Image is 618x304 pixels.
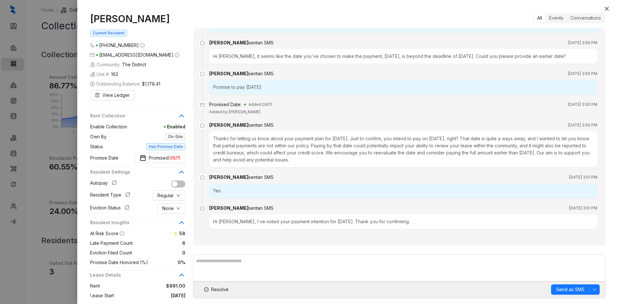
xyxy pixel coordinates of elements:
[176,194,180,198] span: down
[170,154,180,161] span: 09/11
[90,231,118,236] span: At Risk Score
[199,205,206,212] span: message
[90,123,127,130] span: Enable Collection
[90,30,127,37] span: Current Resident
[111,71,118,78] span: 162
[176,207,180,210] span: down
[90,43,95,48] span: phone
[90,112,178,119] span: Rent Collection
[90,13,185,24] h1: [PERSON_NAME]
[248,205,274,211] span: sent an SMS
[90,82,95,86] span: dollar
[152,190,185,201] button: Regulardown
[90,191,133,200] div: Resident Type
[100,282,185,290] span: $991.00
[209,109,260,114] span: Added by [PERSON_NAME]
[179,231,185,236] span: 58
[556,286,585,293] span: Send as SMS
[603,5,611,13] button: Close
[546,14,567,23] div: Events
[90,80,160,88] span: Outstanding Balance:
[90,71,118,78] span: Unit #:
[569,174,597,180] span: [DATE] 3:51 PM
[90,272,178,279] span: Lease Details
[90,219,178,226] span: Resident Insights
[90,154,118,161] span: Promise Date
[569,205,597,211] span: [DATE] 3:51 PM
[90,282,100,290] span: Rent
[90,240,133,247] span: Late Payment Count
[533,13,605,23] div: segmented control
[209,174,274,181] div: [PERSON_NAME]
[90,180,119,188] div: Autopay
[534,14,546,23] div: All
[127,123,185,130] span: Enabled
[248,174,274,180] span: sent an SMS
[146,143,185,150] span: Has Promise Date
[95,93,100,97] span: file-search
[135,153,185,163] button: Promise DatePromised: 09/11
[90,249,132,256] span: Eviction Filed Count
[90,219,185,230] div: Resident Insights
[149,154,180,161] span: Promised:
[551,284,590,295] button: Send as SMS
[140,155,146,161] img: Promise Date
[211,286,229,293] span: Resolve
[90,112,185,123] div: Rent Collection
[99,52,173,58] span: [EMAIL_ADDRESS][DOMAIN_NAME]
[142,80,160,88] span: $1,178.41
[90,204,132,213] div: Eviction Status
[568,70,597,77] span: [DATE] 3:50 PM
[157,192,174,199] span: Regular
[90,61,146,68] span: Community:
[593,288,596,291] span: down
[99,42,139,48] span: [PHONE_NUMBER]
[90,272,185,282] div: Lease Details
[209,101,241,108] div: Promised Date:
[248,101,272,108] span: Added 09/11
[175,53,179,57] span: info-circle
[133,240,185,247] span: 6
[122,61,146,68] span: The District
[157,203,185,214] button: Nonedown
[165,133,185,140] span: On-Site
[567,14,604,23] div: Conversations
[568,122,597,128] span: [DATE] 3:50 PM
[162,205,174,212] span: None
[114,292,185,299] span: [DATE]
[199,101,206,109] span: calendar
[90,90,135,100] button: View Ledger
[209,39,274,46] div: [PERSON_NAME]
[248,122,274,128] span: sent an SMS
[120,231,124,236] span: info-circle
[199,70,206,78] span: message
[199,122,206,129] span: message
[102,92,130,99] span: View Ledger
[199,174,206,181] span: message
[90,143,103,150] span: Status
[90,133,107,140] span: Own By
[568,40,597,46] span: [DATE] 3:50 PM
[604,6,609,11] span: close
[209,49,597,64] div: Hi [PERSON_NAME], it seems like the date you've chosen to make the payment, [DATE], is beyond the...
[90,72,95,77] img: building-icon
[204,287,209,292] span: check-circle
[199,284,234,295] button: Resolve
[209,122,274,129] div: [PERSON_NAME]
[90,292,114,299] span: Lease Start
[140,43,145,48] span: info-circle
[148,259,185,266] span: 0%
[209,205,274,212] div: [PERSON_NAME]
[132,249,185,256] span: 0
[248,40,274,45] span: sent an SMS
[209,80,597,95] div: Promise to pay [DATE]
[209,70,274,77] div: [PERSON_NAME]
[248,71,274,76] span: sent an SMS
[90,169,185,180] div: Resident Settings
[209,131,597,167] div: Thanks for letting us know about your payment plan for [DATE]. Just to confirm, you intend to pay...
[199,39,206,47] span: message
[209,183,597,198] div: Yes
[90,259,148,266] span: Promise Date Honored (%)
[90,62,95,67] img: building-icon
[90,169,178,176] span: Resident Settings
